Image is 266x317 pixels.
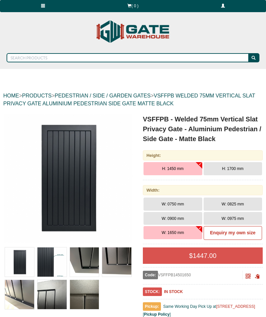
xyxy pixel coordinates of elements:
a: Enquiry my own size [204,226,262,240]
span: H: 1700 mm [222,166,243,171]
span: Pickup: [143,302,161,311]
img: VSFFPB - Welded 75mm Vertical Slat Privacy Gate - Aluminium Pedestrian / Side Gate - Matte Black [37,247,67,277]
span: W: 1650 mm [162,230,184,235]
img: VSFFPB - Welded 75mm Vertical Slat Privacy Gate - Aluminium Pedestrian / Side Gate - Matte Black [5,280,34,309]
img: VSFFPB - Welded 75mm Vertical Slat Privacy Gate - Aluminium Pedestrian / Side Gate - Matte Black [37,280,67,309]
span: W: 0825 mm [222,202,244,206]
span: Click to copy the URL [255,274,260,279]
a: HOME [3,93,19,98]
div: VSFFPB14501650 [143,271,243,279]
button: H: 1450 mm [144,162,202,175]
a: [STREET_ADDRESS] [216,304,255,309]
span: STOCK: [143,287,162,296]
span: 1447.00 [193,252,216,259]
b: IN STOCK [164,289,183,294]
input: SEARCH PRODUCTS [7,53,249,62]
a: Pickup Policy [144,312,169,317]
div: Height: [143,150,263,160]
button: W: 0750 mm [144,198,202,211]
a: PEDESTRIAN / SIDE / GARDEN GATES [55,93,150,98]
div: $ [143,247,263,264]
h1: VSFFPB - Welded 75mm Vertical Slat Privacy Gate - Aluminium Pedestrian / Side Gate - Matte Black [143,114,263,144]
button: W: 0900 mm [144,212,202,225]
div: Width: [143,185,263,195]
img: VSFFPB - Welded 75mm Vertical Slat Privacy Gate - Aluminium Pedestrian / Side Gate - Matte Black [70,247,99,277]
a: PRODUCTS [22,93,52,98]
div: > > > [3,85,263,114]
img: VSFFPB - Welded 75mm Vertical Slat Privacy Gate - Aluminium Pedestrian / Side Gate - Matte Black [102,247,131,277]
a: Click to enlarge and scan to share. [246,275,251,279]
b: Enquiry my own size [210,230,255,235]
img: VSFFPB - Welded 75mm Vertical Slat Privacy Gate - Aluminium Pedestrian / Side Gate - Matte Black [70,280,99,309]
span: H: 1450 mm [162,166,184,171]
span: Code: [143,271,158,279]
img: VSFFPB - Welded 75mm Vertical Slat Privacy Gate - Aluminium Pedestrian / Side Gate - Matte Black [5,247,34,277]
span: W: 0900 mm [162,216,184,221]
img: VSFFPB - Welded 75mm Vertical Slat Privacy Gate - Aluminium Pedestrian / Side Gate - Matte Black ... [4,114,132,243]
img: Gate Warehouse [95,16,171,47]
span: Same Working Day Pick Up at [ ] [143,304,255,317]
button: W: 0975 mm [204,212,262,225]
a: VSFFPB WELDED 75MM VERTICAL SLAT PRIVACY GATE ALUMINIUM PEDESTRIAN SIDE GATE MATTE BLACK [3,93,255,106]
button: H: 1700 mm [204,162,262,175]
button: W: 0825 mm [204,198,262,211]
span: W: 0975 mm [222,216,244,221]
button: W: 1650 mm [144,226,202,239]
span: W: 0750 mm [162,202,184,206]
